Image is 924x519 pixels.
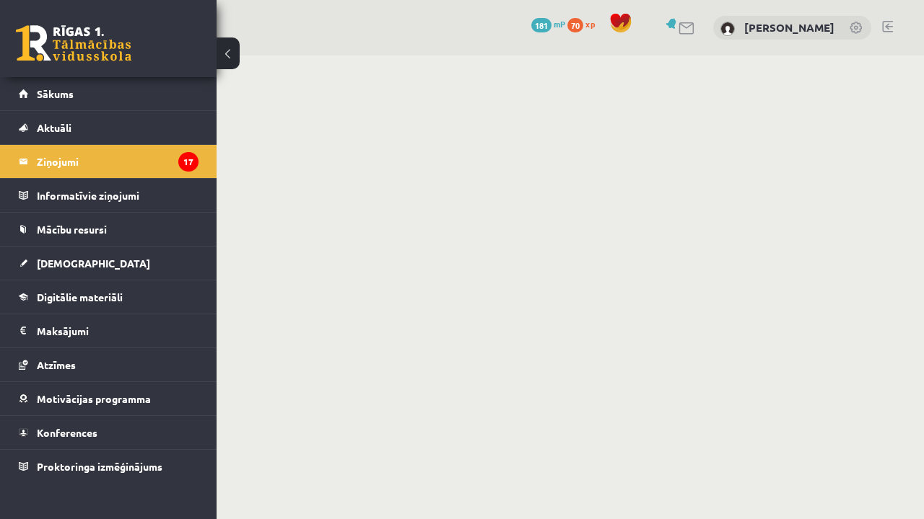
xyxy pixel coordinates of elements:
span: Konferences [37,426,97,439]
img: Nikola Maļinovska [720,22,735,36]
a: Mācību resursi [19,213,199,246]
a: Rīgas 1. Tālmācības vidusskola [16,25,131,61]
span: Digitālie materiāli [37,290,123,303]
legend: Informatīvie ziņojumi [37,179,199,212]
a: Digitālie materiāli [19,280,199,314]
a: Proktoringa izmēģinājums [19,450,199,483]
a: [DEMOGRAPHIC_DATA] [19,247,199,280]
a: 70 xp [567,18,602,30]
span: Aktuāli [37,121,71,134]
a: Informatīvie ziņojumi [19,179,199,212]
a: Atzīmes [19,348,199,381]
span: [DEMOGRAPHIC_DATA] [37,257,150,270]
span: mP [554,18,565,30]
span: Mācību resursi [37,223,107,236]
span: Atzīmes [37,358,76,371]
legend: Ziņojumi [37,145,199,178]
i: 17 [178,152,199,172]
span: 181 [531,18,552,32]
span: xp [585,18,595,30]
a: [PERSON_NAME] [744,20,834,35]
span: Motivācijas programma [37,392,151,405]
span: Proktoringa izmēģinājums [37,460,162,473]
legend: Maksājumi [37,314,199,347]
a: Aktuāli [19,111,199,144]
span: Sākums [37,87,74,100]
a: 181 mP [531,18,565,30]
a: Ziņojumi17 [19,145,199,178]
a: Sākums [19,77,199,110]
span: 70 [567,18,583,32]
a: Konferences [19,416,199,449]
a: Maksājumi [19,314,199,347]
a: Motivācijas programma [19,382,199,415]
